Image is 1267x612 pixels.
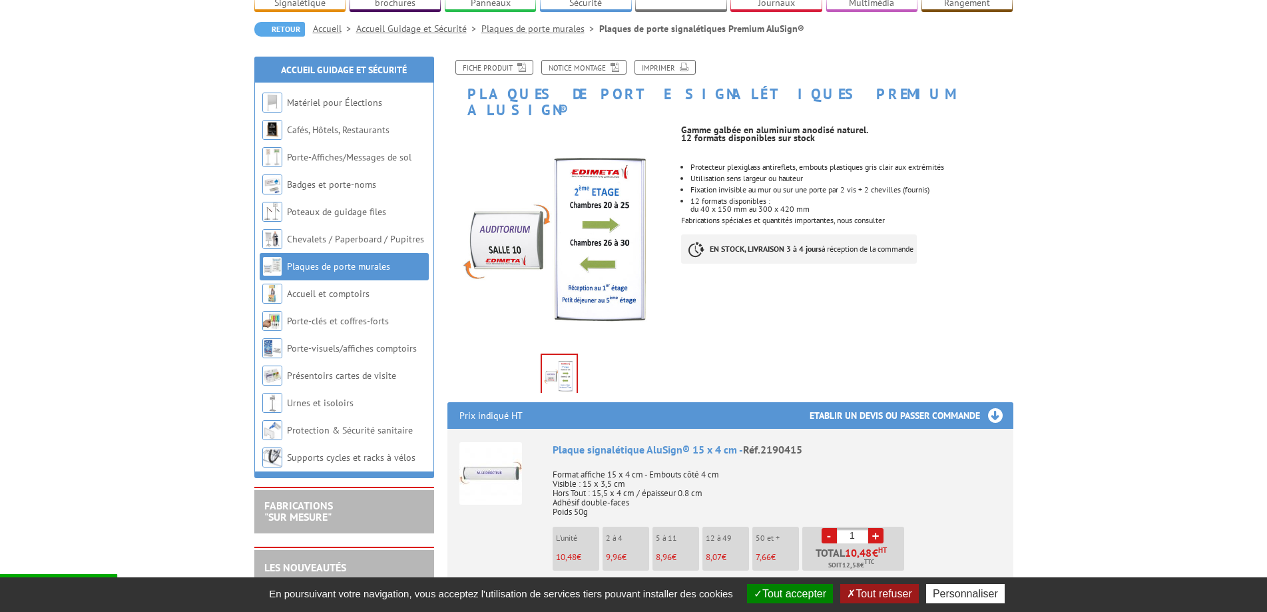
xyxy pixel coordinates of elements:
[806,547,904,571] p: Total
[287,315,389,327] a: Porte-clés et coffres-forts
[878,545,887,555] sup: HT
[681,134,1013,142] p: 12 formats disponibles sur stock
[262,588,740,599] span: En poursuivant votre navigation, vous acceptez l'utilisation de services tiers pouvant installer ...
[455,60,533,75] a: Fiche produit
[262,202,282,222] img: Poteaux de guidage files
[264,499,333,524] a: FABRICATIONS"Sur Mesure"
[864,558,874,565] sup: TTC
[262,338,282,358] img: Porte-visuels/affiches comptoirs
[556,551,577,563] span: 10,48
[262,393,282,413] img: Urnes et isoloirs
[262,93,282,113] img: Matériel pour Élections
[656,553,699,562] p: €
[706,533,749,543] p: 12 à 49
[606,553,649,562] p: €
[606,551,622,563] span: 9,96
[747,584,833,603] button: Tout accepter
[845,547,872,558] span: 10,48
[287,206,386,218] a: Poteaux de guidage files
[690,205,1013,213] p: du 40 x 150 mm au 300 x 420 mm
[690,163,1013,171] li: Protecteur plexiglass antireflets, embouts plastiques gris clair aux extrémités
[556,553,599,562] p: €
[822,528,837,543] a: -
[262,120,282,140] img: Cafés, Hôtels, Restaurants
[287,288,370,300] a: Accueil et comptoirs
[262,448,282,467] img: Supports cycles et racks à vélos
[262,366,282,386] img: Présentoirs cartes de visite
[743,443,802,456] span: Réf.2190415
[710,244,822,254] strong: EN STOCK, LIVRAISON 3 à 4 jours
[553,461,1001,517] p: Format affiche 15 x 4 cm - Embouts côté 4 cm Visible : 15 x 3,5 cm Hors Tout : 15,5 x 4 cm / épai...
[872,547,878,558] span: €
[810,402,1013,429] h3: Etablir un devis ou passer commande
[287,260,390,272] a: Plaques de porte murales
[481,23,599,35] a: Plaques de porte murales
[262,229,282,249] img: Chevalets / Paperboard / Pupitres
[926,584,1005,603] button: Personnaliser (fenêtre modale)
[287,342,417,354] a: Porte-visuels/affiches comptoirs
[254,22,305,37] a: Retour
[287,151,411,163] a: Porte-Affiches/Messages de sol
[681,126,1013,134] p: Gamme galbée en aluminium anodisé naturel.
[262,311,282,331] img: Porte-clés et coffres-forts
[262,174,282,194] img: Badges et porte-noms
[690,186,1013,194] li: Fixation invisible au mur ou sur une porte par 2 vis + 2 chevilles (fournis)
[842,560,860,571] span: 12,58
[287,424,413,436] a: Protection & Sécurité sanitaire
[262,284,282,304] img: Accueil et comptoirs
[690,197,1013,205] p: 12 formats disponibles :
[756,533,799,543] p: 50 et +
[313,23,356,35] a: Accueil
[459,402,523,429] p: Prix indiqué HT
[437,60,1023,118] h1: Plaques de porte signalétiques Premium AluSign®
[656,551,672,563] span: 8,96
[606,533,649,543] p: 2 à 4
[706,551,722,563] span: 8,07
[840,584,918,603] button: Tout refuser
[356,23,481,35] a: Accueil Guidage et Sécurité
[264,561,346,574] a: LES NOUVEAUTÉS
[262,147,282,167] img: Porte-Affiches/Messages de sol
[287,452,415,463] a: Supports cycles et racks à vélos
[287,124,389,136] a: Cafés, Hôtels, Restaurants
[690,174,1013,182] li: Utilisation sens largeur ou hauteur
[541,60,627,75] a: Notice Montage
[868,528,884,543] a: +
[828,560,874,571] span: Soit €
[706,553,749,562] p: €
[553,442,1001,458] div: Plaque signalétique AluSign® 15 x 4 cm -
[756,553,799,562] p: €
[556,533,599,543] p: L'unité
[262,256,282,276] img: Plaques de porte murales
[656,533,699,543] p: 5 à 11
[287,97,382,109] a: Matériel pour Élections
[287,397,354,409] a: Urnes et isoloirs
[599,22,804,35] li: Plaques de porte signalétiques Premium AluSign®
[262,420,282,440] img: Protection & Sécurité sanitaire
[459,442,522,505] img: Plaque signalétique AluSign® 15 x 4 cm
[287,233,424,245] a: Chevalets / Paperboard / Pupitres
[447,125,672,349] img: plaques_de_porte_2190415_1.jpg
[281,64,407,76] a: Accueil Guidage et Sécurité
[287,178,376,190] a: Badges et porte-noms
[542,355,577,396] img: plaques_de_porte_2190415_1.jpg
[681,234,917,264] p: à réception de la commande
[681,216,1013,224] p: Fabrications spéciales et quantités importantes, nous consulter
[756,551,771,563] span: 7,66
[634,60,696,75] a: Imprimer
[287,370,396,382] a: Présentoirs cartes de visite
